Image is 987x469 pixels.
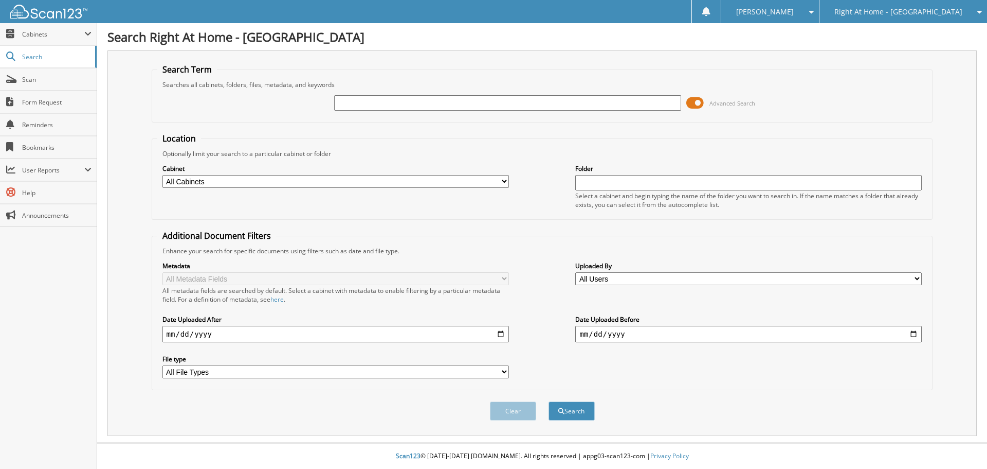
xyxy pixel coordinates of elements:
[157,247,927,255] div: Enhance your search for specific documents using filters such as date and file type.
[162,164,509,173] label: Cabinet
[834,9,962,15] span: Right At Home - [GEOGRAPHIC_DATA]
[157,149,927,158] div: Optionally limit your search to a particular cabinet or folder
[162,326,509,342] input: start
[575,326,922,342] input: end
[575,262,922,270] label: Uploaded By
[396,451,421,460] span: Scan123
[270,295,284,304] a: here
[22,166,84,175] span: User Reports
[107,28,977,45] h1: Search Right At Home - [GEOGRAPHIC_DATA]
[162,262,509,270] label: Metadata
[22,75,92,84] span: Scan
[10,5,87,19] img: scan123-logo-white.svg
[157,64,217,75] legend: Search Term
[22,98,92,107] span: Form Request
[22,53,90,61] span: Search
[157,133,201,144] legend: Location
[736,9,794,15] span: [PERSON_NAME]
[936,420,987,469] iframe: Chat Widget
[162,315,509,324] label: Date Uploaded After
[490,402,536,421] button: Clear
[22,120,92,129] span: Reminders
[575,315,922,324] label: Date Uploaded Before
[549,402,595,421] button: Search
[575,164,922,173] label: Folder
[709,99,755,107] span: Advanced Search
[650,451,689,460] a: Privacy Policy
[157,230,276,241] legend: Additional Document Filters
[22,211,92,220] span: Announcements
[22,30,84,39] span: Cabinets
[97,444,987,469] div: © [DATE]-[DATE] [DOMAIN_NAME]. All rights reserved | appg03-scan123-com |
[22,188,92,197] span: Help
[157,80,927,89] div: Searches all cabinets, folders, files, metadata, and keywords
[575,192,922,209] div: Select a cabinet and begin typing the name of the folder you want to search in. If the name match...
[162,355,509,363] label: File type
[22,143,92,152] span: Bookmarks
[162,286,509,304] div: All metadata fields are searched by default. Select a cabinet with metadata to enable filtering b...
